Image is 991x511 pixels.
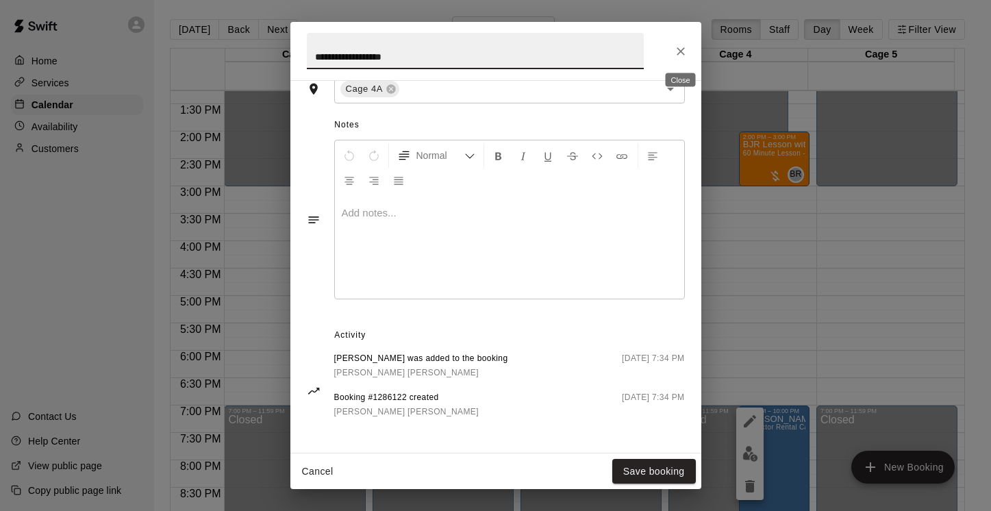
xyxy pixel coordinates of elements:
span: [DATE] 7:34 PM [622,352,684,380]
button: Close [668,39,693,64]
span: [PERSON_NAME] [PERSON_NAME] [334,368,479,377]
span: [PERSON_NAME] [PERSON_NAME] [334,407,479,416]
svg: Activity [307,384,321,398]
button: Format Bold [487,143,510,168]
div: Cage 4A [340,81,400,97]
button: Cancel [296,459,340,484]
a: [PERSON_NAME] [PERSON_NAME] [334,405,479,419]
button: Formatting Options [392,143,481,168]
span: Activity [334,325,684,347]
span: [PERSON_NAME] was added to the booking [334,352,508,366]
button: Format Strikethrough [561,143,584,168]
button: Right Align [362,168,386,192]
button: Justify Align [387,168,410,192]
button: Save booking [612,459,696,484]
button: Insert Code [586,143,609,168]
button: Undo [338,143,361,168]
span: Cage 4A [340,82,389,96]
button: Open [661,79,680,99]
span: Normal [416,149,464,162]
span: Booking #1286122 created [334,391,479,405]
button: Insert Link [610,143,634,168]
span: Notes [334,114,684,136]
button: Center Align [338,168,361,192]
button: Redo [362,143,386,168]
svg: Notes [307,213,321,227]
button: Left Align [641,143,664,168]
button: Format Underline [536,143,560,168]
span: [DATE] 7:34 PM [622,391,684,419]
svg: Rooms [307,82,321,96]
button: Format Italics [512,143,535,168]
a: [PERSON_NAME] [PERSON_NAME] [334,366,508,380]
div: Close [666,73,696,87]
